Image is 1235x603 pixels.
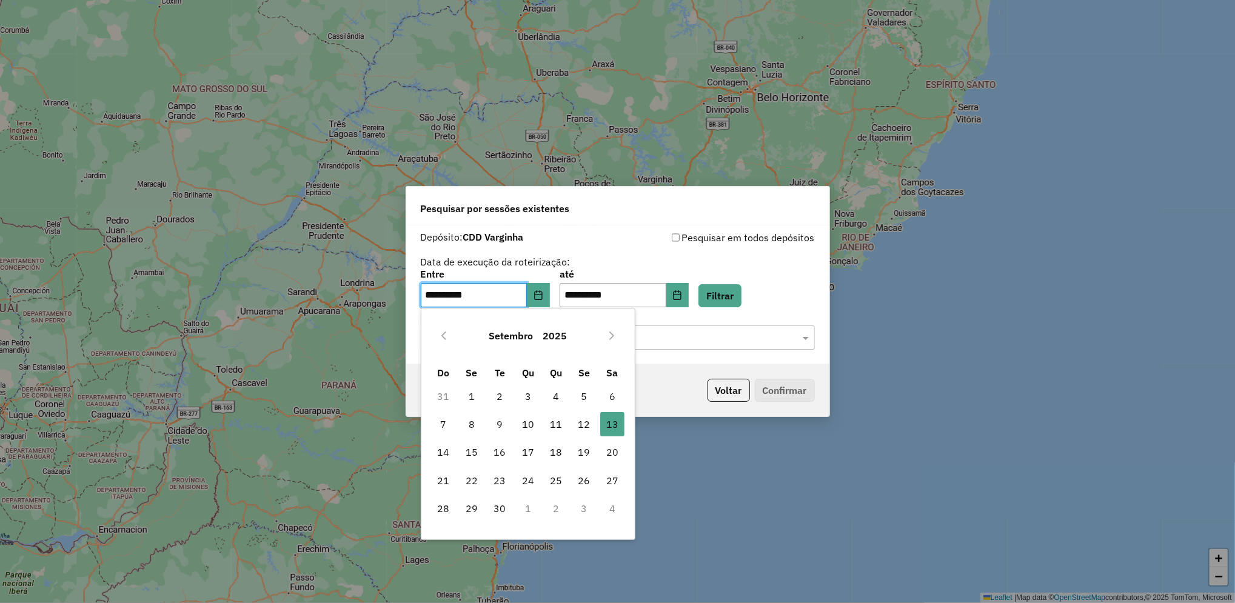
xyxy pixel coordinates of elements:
[514,382,542,410] td: 3
[570,438,598,466] td: 19
[542,495,570,522] td: 2
[432,440,456,464] span: 14
[516,468,540,493] span: 24
[495,367,505,379] span: Te
[600,440,624,464] span: 20
[522,367,534,379] span: Qu
[460,468,484,493] span: 22
[544,384,568,408] span: 4
[514,495,542,522] td: 1
[429,495,457,522] td: 28
[421,201,570,216] span: Pesquisar por sessões existentes
[514,438,542,466] td: 17
[572,412,596,436] span: 12
[429,466,457,494] td: 21
[486,382,514,410] td: 2
[698,284,741,307] button: Filtrar
[544,440,568,464] span: 18
[618,230,815,245] div: Pesquisar em todos depósitos
[542,438,570,466] td: 18
[429,382,457,410] td: 31
[487,440,512,464] span: 16
[434,326,454,345] button: Previous Month
[487,384,512,408] span: 2
[421,308,635,540] div: Choose Date
[421,267,550,281] label: Entre
[570,410,598,438] td: 12
[432,468,456,493] span: 21
[598,438,626,466] td: 20
[460,412,484,436] span: 8
[550,367,562,379] span: Qu
[598,466,626,494] td: 27
[578,367,590,379] span: Se
[458,495,486,522] td: 29
[544,412,568,436] span: 11
[484,321,538,350] button: Choose Month
[432,496,456,521] span: 28
[432,412,456,436] span: 7
[598,382,626,410] td: 6
[544,468,568,493] span: 25
[598,495,626,522] td: 4
[458,382,486,410] td: 1
[600,412,624,436] span: 13
[600,384,624,408] span: 6
[572,384,596,408] span: 5
[438,367,450,379] span: Do
[421,255,571,269] label: Data de execução da roteirização:
[460,440,484,464] span: 15
[514,410,542,438] td: 10
[514,466,542,494] td: 24
[516,412,540,436] span: 10
[666,283,689,307] button: Choose Date
[486,438,514,466] td: 16
[516,384,540,408] span: 3
[463,231,524,243] strong: CDD Varginha
[458,438,486,466] td: 15
[429,438,457,466] td: 14
[487,412,512,436] span: 9
[460,496,484,521] span: 29
[458,466,486,494] td: 22
[572,440,596,464] span: 19
[421,230,524,244] label: Depósito:
[560,267,689,281] label: até
[708,379,750,402] button: Voltar
[542,382,570,410] td: 4
[570,382,598,410] td: 5
[527,283,550,307] button: Choose Date
[460,384,484,408] span: 1
[538,321,572,350] button: Choose Year
[486,495,514,522] td: 30
[486,410,514,438] td: 9
[516,440,540,464] span: 17
[486,466,514,494] td: 23
[458,410,486,438] td: 8
[542,466,570,494] td: 25
[487,496,512,521] span: 30
[572,468,596,493] span: 26
[602,326,621,345] button: Next Month
[466,367,477,379] span: Se
[542,410,570,438] td: 11
[487,468,512,493] span: 23
[600,468,624,493] span: 27
[570,466,598,494] td: 26
[570,495,598,522] td: 3
[598,410,626,438] td: 13
[429,410,457,438] td: 7
[606,367,618,379] span: Sa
